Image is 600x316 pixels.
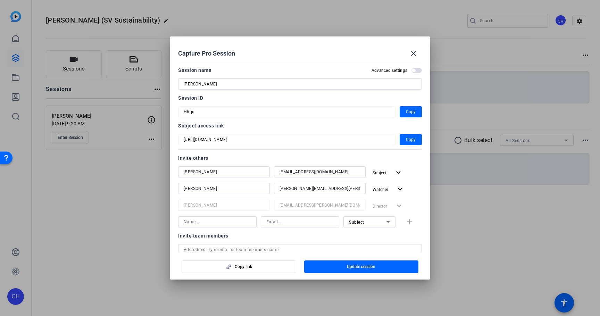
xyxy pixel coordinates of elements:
[184,246,416,254] input: Add others: Type email or team members name
[178,45,422,62] div: Capture Pro Session
[184,184,264,193] input: Name...
[184,201,264,209] input: Name...
[406,135,416,144] span: Copy
[266,218,334,226] input: Email...
[184,168,264,176] input: Name...
[372,68,407,73] h2: Advanced settings
[304,260,419,273] button: Update session
[182,260,296,273] button: Copy link
[178,122,422,130] div: Subject access link
[280,184,360,193] input: Email...
[347,264,375,269] span: Update session
[373,171,386,175] span: Subject
[184,135,390,144] input: Session OTP
[178,154,422,162] div: Invite others
[406,108,416,116] span: Copy
[280,201,360,209] input: Email...
[178,232,422,240] div: Invite team members
[409,49,418,58] mat-icon: close
[280,168,360,176] input: Email...
[396,185,405,194] mat-icon: expand_more
[400,106,422,117] button: Copy
[184,80,416,88] input: Enter Session Name
[178,66,211,74] div: Session name
[349,220,364,225] span: Subject
[370,166,406,179] button: Subject
[400,134,422,145] button: Copy
[178,94,422,102] div: Session ID
[184,108,390,116] input: Session OTP
[394,168,403,177] mat-icon: expand_more
[373,187,388,192] span: Watcher
[235,264,252,269] span: Copy link
[184,218,251,226] input: Name...
[370,183,407,196] button: Watcher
